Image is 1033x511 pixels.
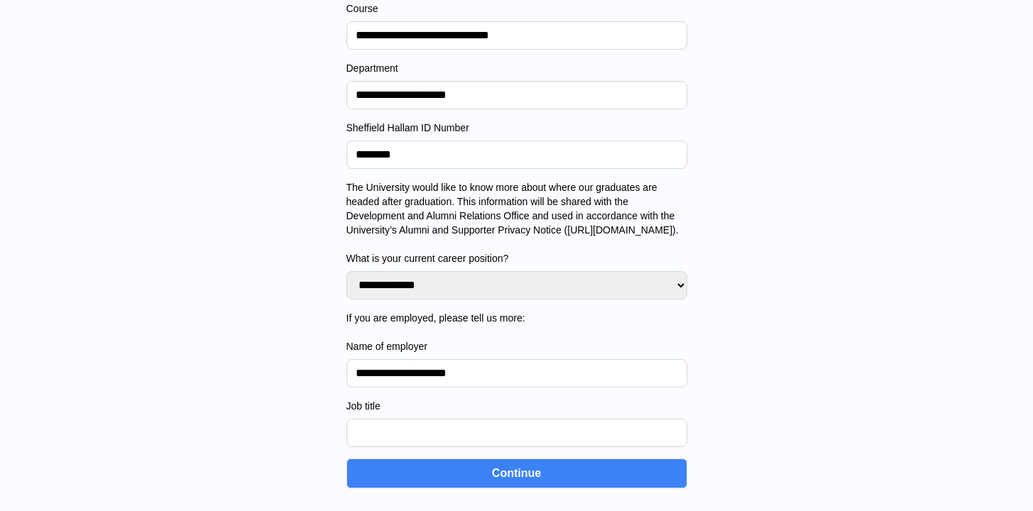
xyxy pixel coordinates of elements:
button: Continue [346,458,687,488]
label: Job title [346,399,687,413]
label: Department [346,61,687,75]
label: Sheffield Hallam ID Number [346,121,687,135]
label: Course [346,1,687,16]
label: If you are employed, please tell us more: Name of employer [346,311,687,353]
label: The University would like to know more about where our graduates are headed after graduation. Thi... [346,180,687,265]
